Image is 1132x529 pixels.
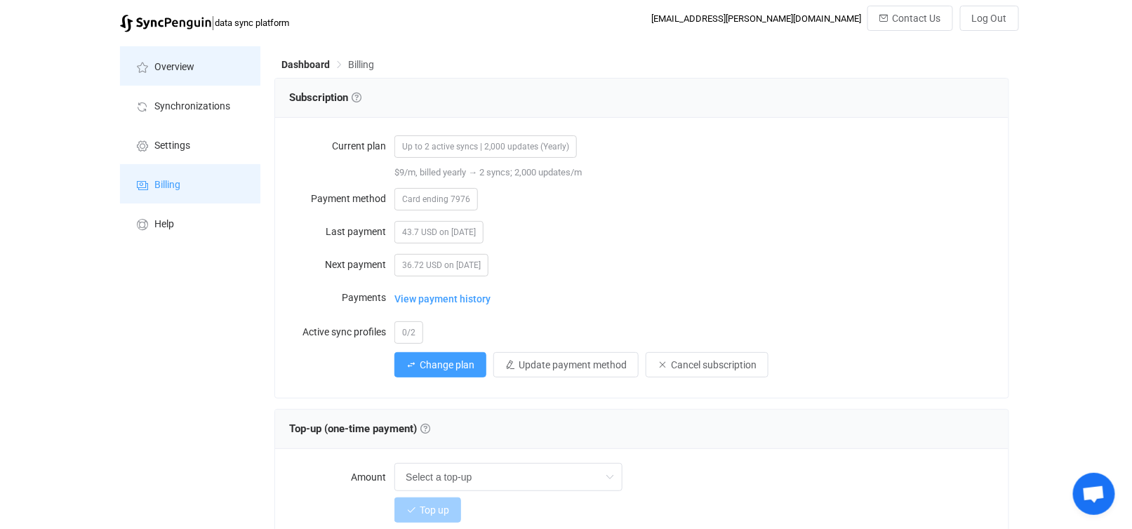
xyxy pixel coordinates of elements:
[1073,473,1115,515] div: Open chat
[394,254,488,276] span: 36.72 USD on [DATE]
[420,359,474,370] span: Change plan
[394,135,577,158] span: Up to 2 active syncs | 2,000 updates (Yearly)
[289,283,394,312] label: Payments
[120,46,260,86] a: Overview
[867,6,953,31] button: Contact Us
[394,497,461,523] button: Top up
[671,359,757,370] span: Cancel subscription
[420,504,449,516] span: Top up
[289,318,394,346] label: Active sync profiles
[211,13,215,32] span: |
[394,285,491,313] span: View payment history
[154,62,194,73] span: Overview
[154,180,180,191] span: Billing
[289,132,394,160] label: Current plan
[394,221,484,243] span: 43.7 USD on [DATE]
[394,321,423,344] span: 0/2
[394,463,622,491] input: Select a top-up
[154,140,190,152] span: Settings
[972,13,1007,24] span: Log Out
[154,219,174,230] span: Help
[394,188,478,210] span: Card ending 7976
[281,60,374,69] div: Breadcrumb
[120,13,289,32] a: |data sync platform
[120,125,260,164] a: Settings
[960,6,1019,31] button: Log Out
[519,359,627,370] span: Update payment method
[120,86,260,125] a: Synchronizations
[120,203,260,243] a: Help
[289,185,394,213] label: Payment method
[893,13,941,24] span: Contact Us
[394,352,486,377] button: Change plan
[646,352,768,377] button: Cancel subscription
[348,59,374,70] span: Billing
[652,13,862,24] div: [EMAIL_ADDRESS][PERSON_NAME][DOMAIN_NAME]
[154,101,230,112] span: Synchronizations
[394,167,582,178] span: $9/m, billed yearly → 2 syncs; 2,000 updates/m
[493,352,639,377] button: Update payment method
[120,15,211,32] img: syncpenguin.svg
[215,18,289,28] span: data sync platform
[289,91,361,104] span: Subscription
[289,250,394,279] label: Next payment
[289,217,394,246] label: Last payment
[289,422,430,435] span: Top-up (one-time payment)
[289,463,394,491] label: Amount
[120,164,260,203] a: Billing
[281,59,330,70] span: Dashboard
